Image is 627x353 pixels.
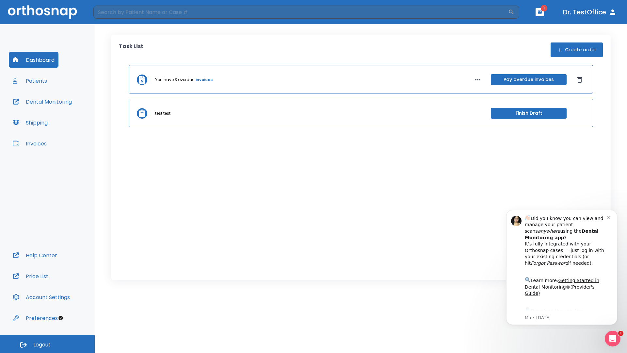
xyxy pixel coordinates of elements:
[9,310,62,326] button: Preferences
[541,5,547,11] span: 1
[28,104,87,116] a: App Store
[551,42,603,57] button: Create order
[155,77,194,83] p: You have 3 overdue
[58,315,64,321] div: Tooltip anchor
[491,74,567,85] button: Pay overdue invoices
[9,73,51,89] button: Patients
[9,289,74,305] button: Account Settings
[9,247,61,263] button: Help Center
[560,6,619,18] button: Dr. TestOffice
[93,6,508,19] input: Search by Patient Name or Case #
[605,331,620,346] iframe: Intercom live chat
[9,115,52,130] button: Shipping
[574,75,585,85] button: Dismiss
[155,110,170,116] p: test test
[8,5,77,19] img: Orthosnap
[28,103,111,136] div: Download the app: | ​ Let us know if you need help getting started!
[33,341,51,348] span: Logout
[119,42,143,57] p: Task List
[196,77,213,83] a: invoices
[9,268,52,284] button: Price List
[9,136,51,151] button: Invoices
[496,204,627,329] iframe: Intercom notifications message
[9,52,58,68] button: Dashboard
[618,331,623,336] span: 1
[28,111,111,117] p: Message from Ma, sent 5w ago
[491,108,567,119] button: Finish Draft
[111,10,116,15] button: Dismiss notification
[9,94,76,109] button: Dental Monitoring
